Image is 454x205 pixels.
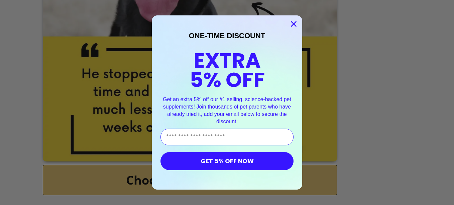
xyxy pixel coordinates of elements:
span: EXTRA [194,46,261,75]
button: Close dialog [288,18,300,30]
span: Get an extra 5% off our #1 selling, science-backed pet supplements! Join thousands of pet parents... [163,96,291,124]
button: GET 5% OFF NOW [160,152,294,170]
span: ONE-TIME DISCOUNT [189,31,265,40]
span: 5% OFF [190,65,265,94]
